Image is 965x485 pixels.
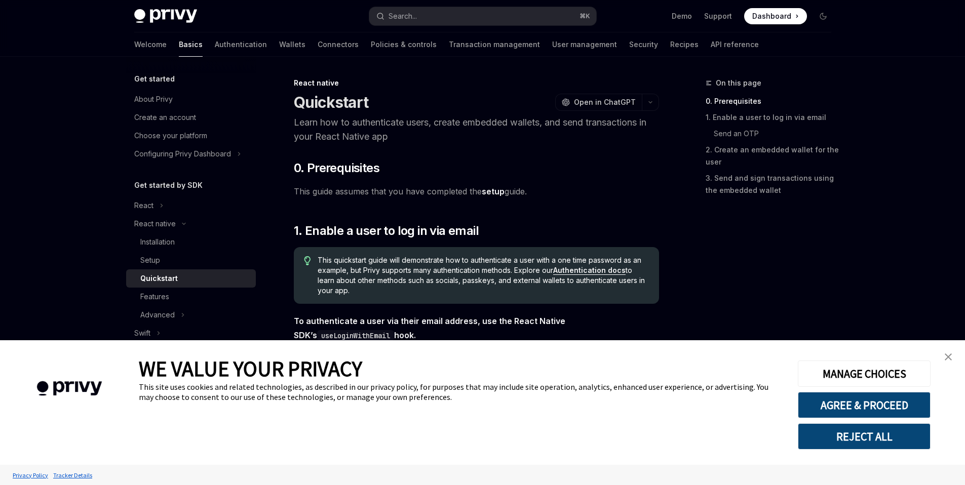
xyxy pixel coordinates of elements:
[294,115,659,144] p: Learn how to authenticate users, create embedded wallets, and send transactions in your React Nat...
[294,93,369,111] h1: Quickstart
[140,272,178,285] div: Quickstart
[134,148,231,160] div: Configuring Privy Dashboard
[938,347,958,367] a: close banner
[294,78,659,88] div: React native
[706,170,839,198] a: 3. Send and sign transactions using the embedded wallet
[15,367,124,411] img: company logo
[580,12,590,20] span: ⌘ K
[140,236,175,248] div: Installation
[629,32,658,57] a: Security
[716,77,761,89] span: On this page
[134,32,167,57] a: Welcome
[126,269,256,288] a: Quickstart
[798,360,931,387] button: MANAGE CHOICES
[134,93,173,105] div: About Privy
[134,9,197,23] img: dark logo
[704,11,732,21] a: Support
[815,8,831,24] button: Toggle dark mode
[134,130,207,142] div: Choose your platform
[134,111,196,124] div: Create an account
[714,126,839,142] a: Send an OTP
[51,466,95,484] a: Tracker Details
[318,32,359,57] a: Connectors
[140,291,169,303] div: Features
[945,353,952,360] img: close banner
[10,466,51,484] a: Privacy Policy
[126,251,256,269] a: Setup
[134,218,176,230] div: React native
[798,423,931,450] button: REJECT ALL
[553,266,626,275] a: Authentication docs
[706,142,839,170] a: 2. Create an embedded wallet for the user
[369,7,596,25] button: Search...⌘K
[215,32,267,57] a: Authentication
[574,97,636,107] span: Open in ChatGPT
[294,184,659,198] span: This guide assumes that you have completed the guide.
[126,127,256,145] a: Choose your platform
[140,254,160,266] div: Setup
[711,32,759,57] a: API reference
[449,32,540,57] a: Transaction management
[555,94,642,111] button: Open in ChatGPT
[179,32,203,57] a: Basics
[371,32,437,57] a: Policies & controls
[139,355,362,382] span: WE VALUE YOUR PRIVACY
[672,11,692,21] a: Demo
[670,32,699,57] a: Recipes
[318,255,648,296] span: This quickstart guide will demonstrate how to authenticate a user with a one time password as an ...
[134,327,150,339] div: Swift
[317,330,394,341] code: useLoginWithEmail
[126,233,256,251] a: Installation
[134,199,153,212] div: React
[139,382,783,402] div: This site uses cookies and related technologies, as described in our privacy policy, for purposes...
[134,179,203,191] h5: Get started by SDK
[304,256,311,265] svg: Tip
[294,160,379,176] span: 0. Prerequisites
[294,316,565,340] strong: To authenticate a user via their email address, use the React Native SDK’s hook.
[752,11,791,21] span: Dashboard
[294,223,479,239] span: 1. Enable a user to log in via email
[126,90,256,108] a: About Privy
[389,10,417,22] div: Search...
[126,108,256,127] a: Create an account
[279,32,305,57] a: Wallets
[706,93,839,109] a: 0. Prerequisites
[706,109,839,126] a: 1. Enable a user to log in via email
[140,309,175,321] div: Advanced
[126,288,256,306] a: Features
[798,392,931,418] button: AGREE & PROCEED
[134,73,175,85] h5: Get started
[552,32,617,57] a: User management
[482,186,505,197] a: setup
[744,8,807,24] a: Dashboard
